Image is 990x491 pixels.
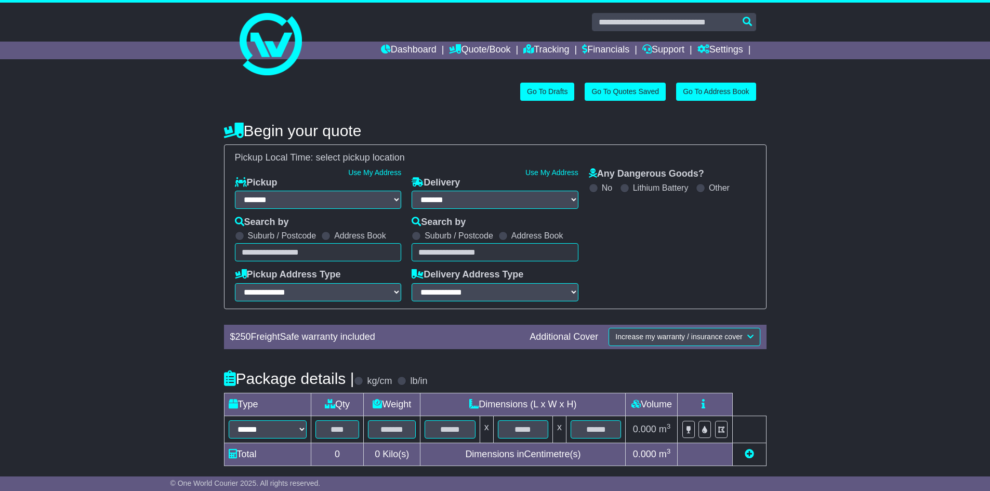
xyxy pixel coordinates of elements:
[425,231,493,241] label: Suburb / Postcode
[676,83,756,101] a: Go To Address Book
[633,424,656,434] span: 0.000
[316,152,405,163] span: select pickup location
[659,424,671,434] span: m
[609,328,760,346] button: Increase my warranty / insurance cover
[224,393,311,416] td: Type
[667,447,671,455] sup: 3
[235,331,251,342] span: 250
[524,331,603,343] div: Additional Cover
[523,42,569,59] a: Tracking
[412,269,523,281] label: Delivery Address Type
[420,443,626,466] td: Dimensions in Centimetre(s)
[412,217,466,228] label: Search by
[582,42,629,59] a: Financials
[348,168,401,177] a: Use My Address
[585,83,666,101] a: Go To Quotes Saved
[364,393,420,416] td: Weight
[381,42,437,59] a: Dashboard
[633,449,656,459] span: 0.000
[626,393,678,416] td: Volume
[589,168,704,180] label: Any Dangerous Goods?
[659,449,671,459] span: m
[375,449,380,459] span: 0
[709,183,730,193] label: Other
[235,269,341,281] label: Pickup Address Type
[367,376,392,387] label: kg/cm
[697,42,743,59] a: Settings
[511,231,563,241] label: Address Book
[248,231,316,241] label: Suburb / Postcode
[224,443,311,466] td: Total
[602,183,612,193] label: No
[225,331,525,343] div: $ FreightSafe warranty included
[525,168,578,177] a: Use My Address
[449,42,510,59] a: Quote/Book
[364,443,420,466] td: Kilo(s)
[420,393,626,416] td: Dimensions (L x W x H)
[667,422,671,430] sup: 3
[235,217,289,228] label: Search by
[311,393,364,416] td: Qty
[633,183,689,193] label: Lithium Battery
[642,42,684,59] a: Support
[615,333,742,341] span: Increase my warranty / insurance cover
[334,231,386,241] label: Address Book
[480,416,493,443] td: x
[410,376,427,387] label: lb/in
[553,416,566,443] td: x
[235,177,278,189] label: Pickup
[170,479,321,487] span: © One World Courier 2025. All rights reserved.
[224,370,354,387] h4: Package details |
[311,443,364,466] td: 0
[520,83,574,101] a: Go To Drafts
[745,449,754,459] a: Add new item
[230,152,761,164] div: Pickup Local Time:
[224,122,767,139] h4: Begin your quote
[412,177,460,189] label: Delivery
